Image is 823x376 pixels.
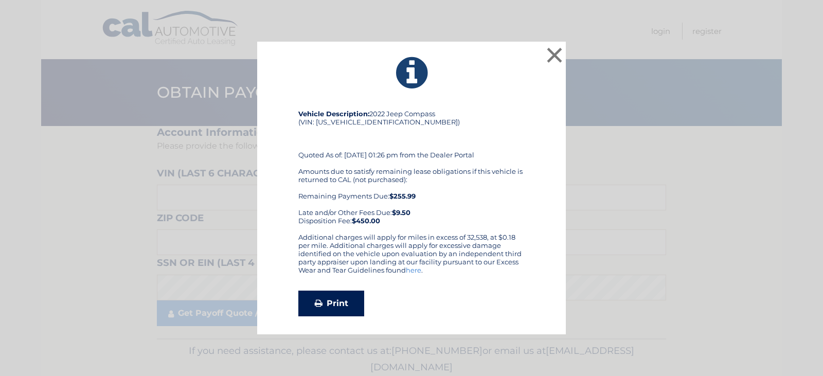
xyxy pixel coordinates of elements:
[298,110,525,233] div: 2022 Jeep Compass (VIN: [US_VEHICLE_IDENTIFICATION_NUMBER]) Quoted As of: [DATE] 01:26 pm from th...
[298,291,364,316] a: Print
[298,167,525,225] div: Amounts due to satisfy remaining lease obligations if this vehicle is returned to CAL (not purcha...
[352,217,380,225] strong: $450.00
[389,192,416,200] b: $255.99
[392,208,410,217] b: $9.50
[298,233,525,282] div: Additional charges will apply for miles in excess of 32,538, at $0.18 per mile. Additional charge...
[406,266,421,274] a: here
[544,45,565,65] button: ×
[298,110,369,118] strong: Vehicle Description:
